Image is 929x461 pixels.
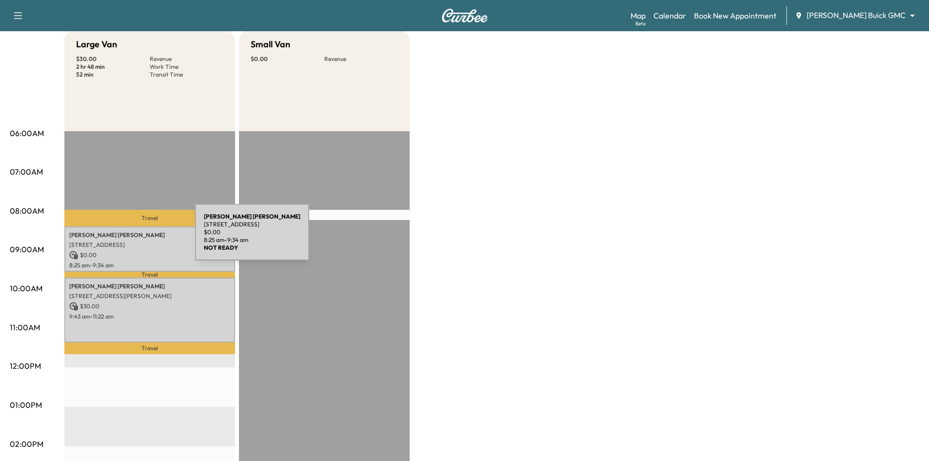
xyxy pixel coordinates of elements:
p: $ 0.00 [251,55,324,63]
span: [PERSON_NAME] Buick GMC [807,10,906,21]
p: 2 hr 48 min [76,63,150,71]
p: [STREET_ADDRESS] [204,220,300,228]
a: Calendar [653,10,686,21]
p: [STREET_ADDRESS] [69,241,230,249]
a: MapBeta [631,10,646,21]
img: Curbee Logo [441,9,488,22]
p: Travel [64,342,235,354]
a: Book New Appointment [694,10,776,21]
p: 07:00AM [10,166,43,178]
p: 52 min [76,71,150,79]
p: $ 30.00 [76,55,150,63]
h5: Small Van [251,38,290,51]
p: [PERSON_NAME] [PERSON_NAME] [69,231,230,239]
p: Revenue [324,55,398,63]
p: $ 0.00 [69,251,230,260]
p: 06:00AM [10,127,44,139]
p: 11:00AM [10,321,40,333]
h5: Large Van [76,38,117,51]
p: 8:25 am - 9:34 am [69,261,230,269]
p: $ 0.00 [204,228,300,236]
p: $ 30.00 [69,302,230,311]
p: Travel [64,272,235,278]
b: [PERSON_NAME] [PERSON_NAME] [204,213,300,220]
p: 08:00AM [10,205,44,217]
p: Travel [64,210,235,226]
p: 02:00PM [10,438,43,450]
p: Transit Time [150,71,223,79]
div: Beta [635,20,646,27]
p: Work Time [150,63,223,71]
p: [STREET_ADDRESS][PERSON_NAME] [69,292,230,300]
p: 9:43 am - 11:22 am [69,313,230,321]
p: 12:00PM [10,360,41,372]
p: 01:00PM [10,399,42,411]
p: 09:00AM [10,243,44,255]
p: 10:00AM [10,282,42,294]
p: [PERSON_NAME] [PERSON_NAME] [69,282,230,290]
b: NOT READY [204,244,238,251]
p: Revenue [150,55,223,63]
p: 8:25 am - 9:34 am [204,236,300,244]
